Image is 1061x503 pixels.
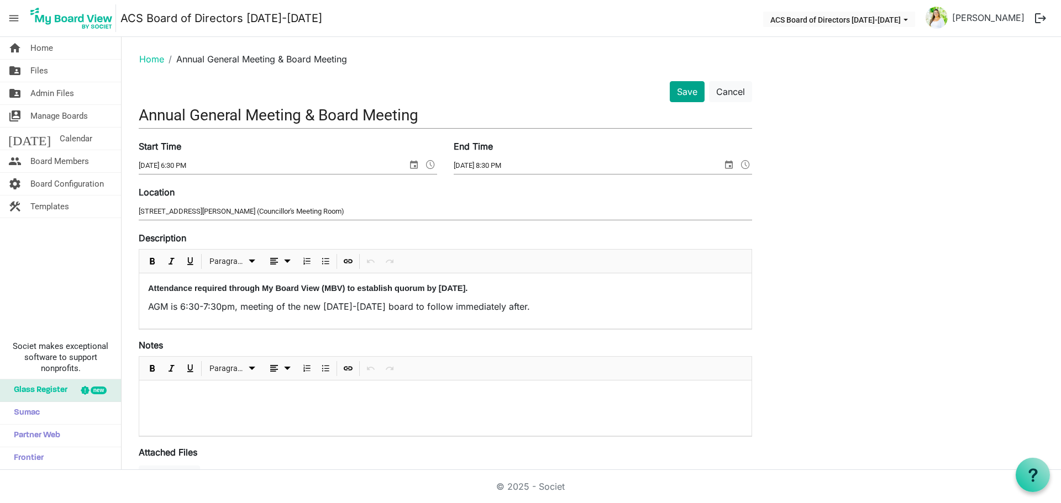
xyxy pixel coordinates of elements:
[8,379,67,401] span: Glass Register
[341,255,356,268] button: Insert Link
[30,150,89,172] span: Board Members
[162,357,181,380] div: Italic
[297,357,316,380] div: Numbered List
[164,52,347,66] li: Annual General Meeting & Board Meeting
[164,255,179,268] button: Italic
[143,250,162,273] div: Bold
[341,362,356,375] button: Insert Link
[297,250,316,273] div: Numbered List
[27,4,120,32] a: My Board View Logo
[722,157,736,172] span: select
[5,341,116,374] span: Societ makes exceptional software to support nonprofits.
[203,357,262,380] div: Formats
[181,250,199,273] div: Underline
[145,362,160,375] button: Bold
[318,255,333,268] button: Bulleted List
[926,7,948,29] img: P1o51ie7xrVY5UL7ARWEW2r7gNC2P9H9vlLPs2zch7fLSXidsvLolGPwwA3uyx8AkiPPL2cfIerVbTx3yTZ2nQ_thumb.png
[148,284,468,293] span: Attendance required through My Board View (MBV) to establish quorum by [DATE].
[670,81,705,102] button: Save
[8,37,22,59] span: home
[30,195,69,218] span: Templates
[3,8,24,29] span: menu
[262,250,298,273] div: Alignments
[30,82,74,104] span: Admin Files
[300,255,314,268] button: Numbered List
[183,362,198,375] button: Underline
[454,140,493,153] label: End Time
[496,481,565,492] a: © 2025 - Societ
[139,102,752,128] input: Title
[139,465,200,486] button: Select Files
[8,150,22,172] span: people
[8,128,51,150] span: [DATE]
[8,173,22,195] span: settings
[139,140,181,153] label: Start Time
[148,300,743,313] p: AGM is 6:30-7:30pm, meeting of the new [DATE]-[DATE] board to follow immediately after.
[264,362,296,375] button: dropdownbutton
[316,357,335,380] div: Bulleted List
[316,250,335,273] div: Bulleted List
[143,357,162,380] div: Bold
[145,255,160,268] button: Bold
[183,255,198,268] button: Underline
[339,250,358,273] div: Insert Link
[181,357,199,380] div: Underline
[30,37,53,59] span: Home
[8,82,22,104] span: folder_shared
[139,446,197,459] label: Attached Files
[120,7,322,29] a: ACS Board of Directors [DATE]-[DATE]
[8,425,60,447] span: Partner Web
[203,250,262,273] div: Formats
[209,362,245,375] span: Paragraph
[709,81,752,102] button: Cancel
[8,402,40,424] span: Sumac
[8,60,22,82] span: folder_shared
[262,357,298,380] div: Alignments
[30,60,48,82] span: Files
[206,255,260,268] button: Paragraph dropdownbutton
[91,386,107,394] div: new
[264,255,296,268] button: dropdownbutton
[206,362,260,375] button: Paragraph dropdownbutton
[300,362,314,375] button: Numbered List
[60,128,92,150] span: Calendar
[948,7,1029,29] a: [PERSON_NAME]
[139,186,175,199] label: Location
[8,105,22,127] span: switch_account
[139,338,163,352] label: Notes
[8,195,22,218] span: construction
[407,157,421,172] span: select
[164,362,179,375] button: Italic
[162,250,181,273] div: Italic
[763,12,915,27] button: ACS Board of Directors 2024-2025 dropdownbutton
[318,362,333,375] button: Bulleted List
[8,447,44,469] span: Frontier
[27,4,116,32] img: My Board View Logo
[30,105,88,127] span: Manage Boards
[139,54,164,65] a: Home
[209,255,245,268] span: Paragraph
[1029,7,1052,30] button: logout
[139,231,186,245] label: Description
[339,357,358,380] div: Insert Link
[30,173,104,195] span: Board Configuration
